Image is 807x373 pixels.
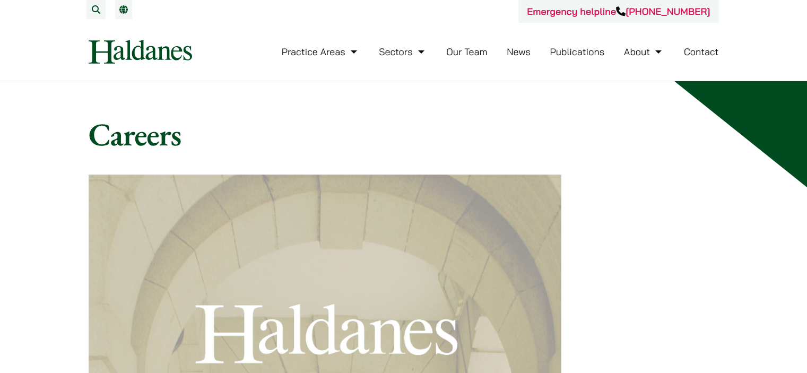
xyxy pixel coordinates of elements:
[507,46,531,58] a: News
[684,46,719,58] a: Contact
[446,46,487,58] a: Our Team
[379,46,427,58] a: Sectors
[89,40,192,64] img: Logo of Haldanes
[119,5,128,14] a: Switch to EN
[527,5,710,18] a: Emergency helpline[PHONE_NUMBER]
[550,46,605,58] a: Publications
[624,46,664,58] a: About
[282,46,360,58] a: Practice Areas
[89,115,719,153] h1: Careers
